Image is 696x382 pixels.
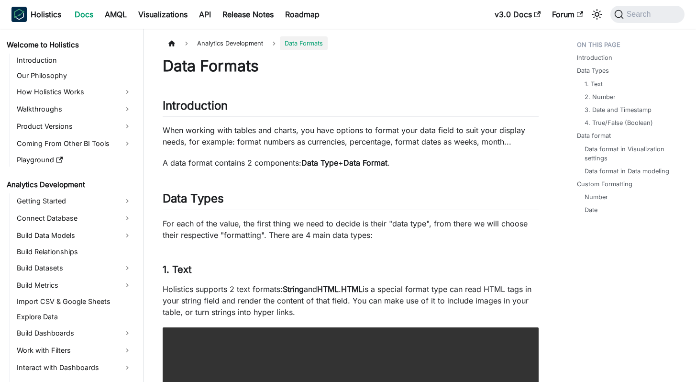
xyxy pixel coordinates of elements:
a: HolisticsHolisticsHolistics [11,7,61,22]
a: Build Datasets [14,260,135,276]
a: How Holistics Works [14,84,135,100]
a: Explore Data [14,310,135,324]
a: 4. True/False (Boolean) [585,118,653,127]
a: 2. Number [585,92,616,101]
b: Holistics [31,9,61,20]
strong: Data Format [343,158,387,168]
a: Date [585,205,597,214]
a: Interact with Dashboards [14,360,135,375]
h2: Data Types [163,191,539,210]
a: Coming From Other BI Tools [14,136,135,151]
a: Product Versions [14,119,135,134]
a: Data format in Data modeling [585,167,669,176]
a: Visualizations [133,7,193,22]
a: Introduction [14,54,135,67]
a: Roadmap [279,7,325,22]
p: Holistics supports 2 text formats: and . is a special format type can read HTML tags in your stri... [163,283,539,318]
a: Number [585,192,608,202]
a: Import CSV & Google Sheets [14,295,135,308]
a: Build Data Models [14,228,135,243]
a: 3. Date and Timestamp [585,105,652,114]
a: Custom Formatting [577,180,632,189]
a: API [193,7,217,22]
a: Connect Database [14,211,135,226]
a: Build Relationships [14,245,135,258]
a: Welcome to Holistics [4,38,135,52]
a: Data format [577,131,611,140]
span: Search [624,10,657,19]
a: 1. Text [585,79,603,89]
strong: HTML [341,284,363,294]
a: Playground [14,153,135,167]
strong: HTML [317,284,339,294]
a: Getting Started [14,193,135,209]
a: Data Types [577,66,609,75]
p: When working with tables and charts, you have options to format your data field to suit your disp... [163,124,539,147]
a: Release Notes [217,7,279,22]
a: Home page [163,36,181,50]
h1: Data Formats [163,56,539,76]
a: Work with Filters [14,343,135,358]
a: v3.0 Docs [489,7,546,22]
button: Search (Command+K) [610,6,685,23]
a: Analytics Development [4,178,135,191]
strong: String [283,284,304,294]
a: AMQL [99,7,133,22]
a: Build Metrics [14,278,135,293]
span: Data Formats [280,36,328,50]
strong: Data Type [301,158,338,168]
a: Introduction [577,53,612,62]
h3: 1. Text [163,264,539,276]
img: Holistics [11,7,27,22]
a: Walkthroughs [14,101,135,117]
a: Docs [69,7,99,22]
p: For each of the value, the first thing we need to decide is their "data type", from there we will... [163,218,539,241]
a: Our Philosophy [14,69,135,82]
h2: Introduction [163,99,539,117]
a: Build Dashboards [14,326,135,341]
a: Data format in Visualization settings [585,145,677,163]
span: Analytics Development [192,36,268,50]
a: Forum [546,7,589,22]
button: Switch between dark and light mode (currently system mode) [589,7,605,22]
nav: Breadcrumbs [163,36,539,50]
p: A data format contains 2 components: + . [163,157,539,169]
